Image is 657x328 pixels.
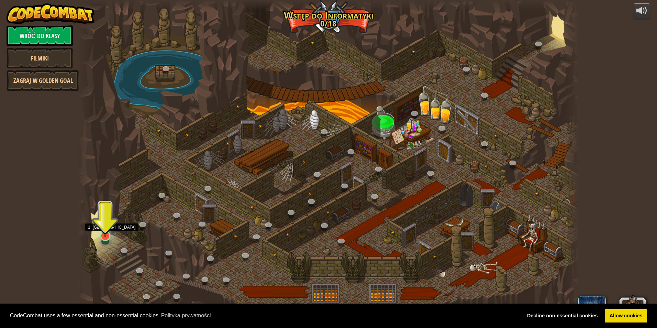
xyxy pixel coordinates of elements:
[10,310,517,321] span: CodeCombat uses a few essential and non-essential cookies.
[7,70,79,91] a: Zagraj w Golden Goal
[160,310,212,321] a: learn more about cookies
[605,309,647,323] a: allow cookies
[7,25,73,46] a: Wróć do klasy
[522,309,602,323] a: deny cookies
[7,48,73,68] a: Filmiki
[633,3,650,20] button: Dopasuj głośność
[99,206,112,237] img: level-banner-unstarted.png
[7,3,94,24] img: CodeCombat - Learn how to code by playing a game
